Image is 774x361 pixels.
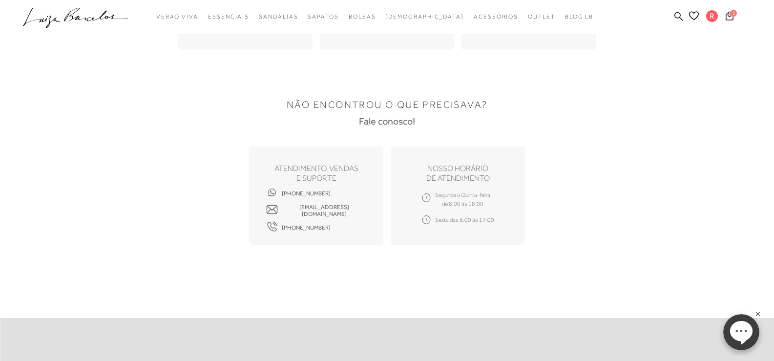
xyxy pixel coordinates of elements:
[208,8,249,26] a: noSubCategoriesText
[528,13,555,20] span: Outlet
[565,13,593,20] span: BLOG LB
[385,8,464,26] a: noSubCategoriesText
[702,10,723,25] button: R
[266,187,331,199] a: [PHONE_NUMBER]
[287,99,488,110] h1: NÃO ENCONTROU O QUE PRECISAVA?
[274,164,358,183] h4: ATENDIMENTO, VENDAS e suporte
[259,8,298,26] a: noSubCategoriesText
[426,164,490,183] h4: nosso horário de atendimento
[730,10,737,17] span: 1
[266,204,366,216] a: [EMAIL_ADDRESS][DOMAIN_NAME]
[282,190,331,197] span: [PHONE_NUMBER]
[359,115,415,127] h3: Fale conosco!
[349,13,376,20] span: Bolsas
[435,215,494,224] span: Sexta das 8:00 às 17:00
[282,204,366,217] span: [EMAIL_ADDRESS][DOMAIN_NAME]
[308,13,338,20] span: Sapatos
[208,13,249,20] span: Essenciais
[259,13,298,20] span: Sandálias
[723,11,736,24] button: 1
[156,13,198,20] span: Verão Viva
[528,8,555,26] a: noSubCategoriesText
[706,10,718,22] span: R
[474,8,518,26] a: noSubCategoriesText
[266,221,331,234] a: [PHONE_NUMBER]
[308,8,338,26] a: noSubCategoriesText
[385,13,464,20] span: [DEMOGRAPHIC_DATA]
[435,191,490,208] span: Segunda a Quinta-feira de 8:00 às 18:00
[474,13,518,20] span: Acessórios
[349,8,376,26] a: noSubCategoriesText
[156,8,198,26] a: noSubCategoriesText
[282,224,331,231] span: [PHONE_NUMBER]
[565,8,593,26] a: BLOG LB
